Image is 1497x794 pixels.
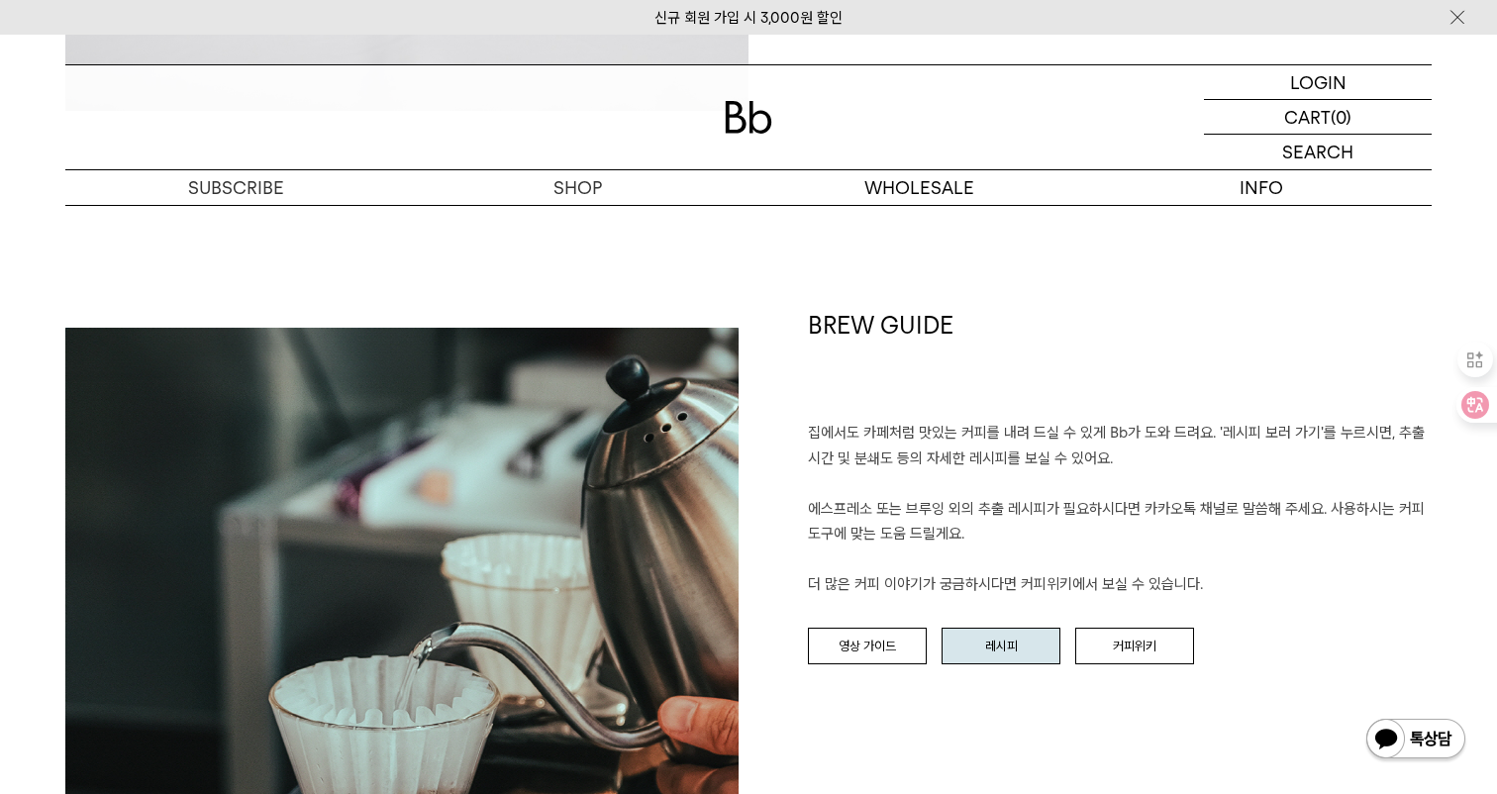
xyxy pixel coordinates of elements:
[1204,65,1432,100] a: LOGIN
[748,170,1090,205] p: WHOLESALE
[725,101,772,134] img: 로고
[1075,628,1194,665] a: 커피위키
[808,628,927,665] a: 영상 가이드
[808,421,1432,598] p: 집에서도 카페처럼 맛있는 커피를 내려 드실 ﻿수 있게 Bb가 도와 드려요. '레시피 보러 가기'를 누르시면, 추출 시간 및 분쇄도 등의 자세한 레시피를 보실 수 있어요. 에스...
[942,628,1060,665] a: 레시피
[654,9,843,27] a: 신규 회원 가입 시 3,000원 할인
[1204,100,1432,135] a: CART (0)
[65,170,407,205] a: SUBSCRIBE
[1364,717,1467,764] img: 카카오톡 채널 1:1 채팅 버튼
[1331,100,1351,134] p: (0)
[1284,100,1331,134] p: CART
[808,309,1432,422] h1: BREW GUIDE
[1290,65,1347,99] p: LOGIN
[1282,135,1353,169] p: SEARCH
[1090,170,1432,205] p: INFO
[407,170,748,205] a: SHOP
